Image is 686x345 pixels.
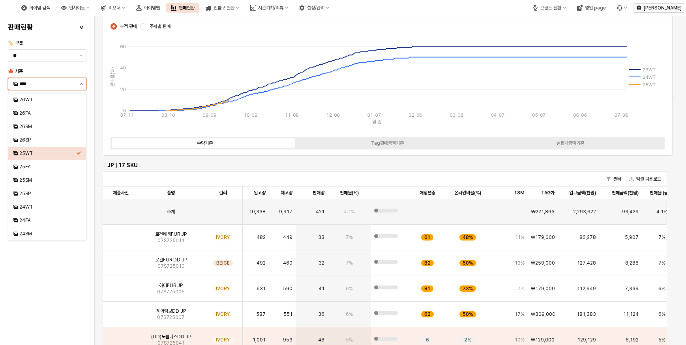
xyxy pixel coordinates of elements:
span: ₩309,000 [531,311,555,317]
div: 아이템맵 [144,5,160,11]
div: 입출고 현황 [214,5,234,11]
span: 07S725010 [157,263,185,269]
span: 13% [515,260,525,266]
span: 129,129 [577,337,596,343]
span: 07S725011 [157,237,184,244]
div: 아이템 검색 [29,5,50,11]
span: 판매량 [313,190,324,196]
span: 10,338 [249,209,266,215]
span: 로건FUR DD JP [155,257,187,263]
div: 25FA [19,164,77,170]
span: IVORY [216,337,230,343]
span: 11,124 [623,311,639,317]
span: 주차별 판매 [150,23,171,30]
span: 재고량 [281,190,292,196]
span: 7% [346,234,353,241]
span: 헤더엠보DD JP [156,308,186,314]
span: 5,907 [625,234,639,241]
span: 48% [463,234,473,241]
div: 브랜드 전환 [528,3,571,13]
div: 실판매금액기준 [557,140,584,146]
div: 인사이트 [56,3,94,13]
span: ₩221,863 [531,209,555,215]
div: 시즌기획/리뷰 [258,5,283,11]
span: ₩179,000 [531,234,555,241]
main: App Frame [95,16,686,345]
span: 로건배색FUR JP [155,231,187,237]
div: 영업 page [572,3,611,13]
span: 10% [515,337,525,343]
span: ₩259,000 [531,260,555,266]
span: 61 [424,234,430,241]
span: 판매율 (금액) [650,190,674,196]
span: 73% [463,285,473,292]
div: 설정/관리 [307,5,324,11]
span: ₩129,000 [531,337,555,343]
span: 🏷️ 구분 [8,40,23,46]
div: 아이템 검색 [17,3,55,13]
span: 11% [515,234,525,241]
span: 8,288 [625,260,639,266]
span: 63 [424,311,431,317]
div: 수량기준 [197,140,213,146]
span: 6% [346,311,353,317]
div: 26SP [19,137,77,143]
span: (OD)노블네스DD JP [151,334,191,340]
span: 6% [658,311,665,317]
span: 48 [318,337,324,343]
span: 587 [256,311,266,317]
span: 112,949 [577,285,596,292]
span: 33 [318,234,324,241]
span: IVORY [216,311,230,317]
span: 6 [426,337,429,343]
div: 판매현황 [166,3,199,13]
span: 7% [517,285,525,292]
span: 9,917 [279,209,292,215]
span: ₩179,000 [531,285,555,292]
span: 86,278 [579,234,596,241]
div: 설정/관리 [294,3,334,13]
span: 460 [283,260,292,266]
span: 50% [463,260,473,266]
div: 입출고 현황 [201,3,244,13]
span: 소계 [167,209,175,215]
label: Tag판매금액기준 [296,140,479,147]
span: 32 [319,260,324,266]
span: 181,383 [577,311,596,317]
span: 컬러 [219,190,227,196]
span: 5% [658,337,665,343]
span: 551 [283,311,292,317]
div: 25SP [19,190,77,197]
span: 7% [658,234,665,241]
span: 17% [515,311,525,317]
span: 36 [318,311,324,317]
span: TAG가 [541,190,555,196]
h6: JP | 17 SKU [107,162,662,169]
span: 2,293,622 [573,209,596,215]
div: 25SM [19,177,77,183]
span: 07S725007 [157,314,185,321]
div: 25WT [19,150,77,157]
div: 판매현황 [179,5,195,11]
span: 50% [463,311,473,317]
span: 6,192 [626,337,639,343]
span: 품명 [167,190,175,196]
span: 81 [424,285,430,292]
span: BEIGE [216,260,230,266]
button: 필터 [603,174,624,184]
p: [PERSON_NAME] [644,5,682,11]
span: 누적 판매 [120,23,137,30]
div: Tag판매금액기준 [371,140,404,146]
span: 492 [257,260,266,266]
div: 24WT [19,204,77,210]
span: 1,001 [253,337,266,343]
span: 2% [464,337,471,343]
span: 82 [424,260,431,266]
span: 🍁 시즌 [8,69,23,74]
div: 26FA [19,110,77,116]
span: 449 [283,234,292,241]
span: 7,339 [625,285,639,292]
label: 실판매금액기준 [479,140,662,147]
div: 브랜드 전환 [540,5,561,11]
span: 6% [346,285,353,292]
